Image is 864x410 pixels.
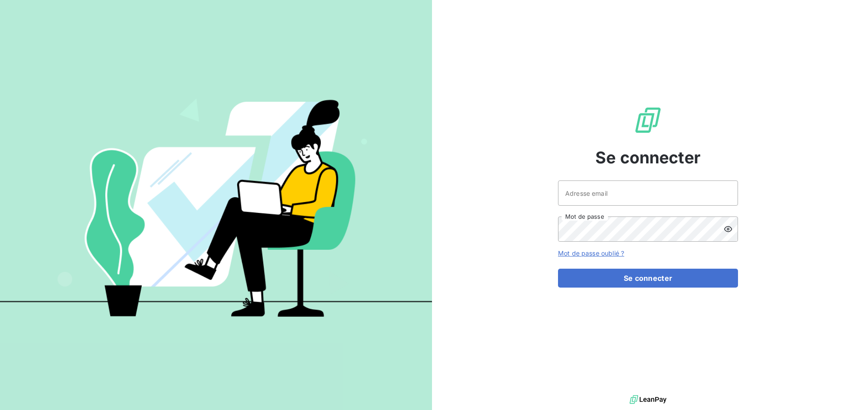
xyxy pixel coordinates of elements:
img: Logo LeanPay [634,106,662,135]
span: Se connecter [595,145,701,170]
img: logo [630,393,666,406]
a: Mot de passe oublié ? [558,249,624,257]
input: placeholder [558,180,738,206]
button: Se connecter [558,269,738,288]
